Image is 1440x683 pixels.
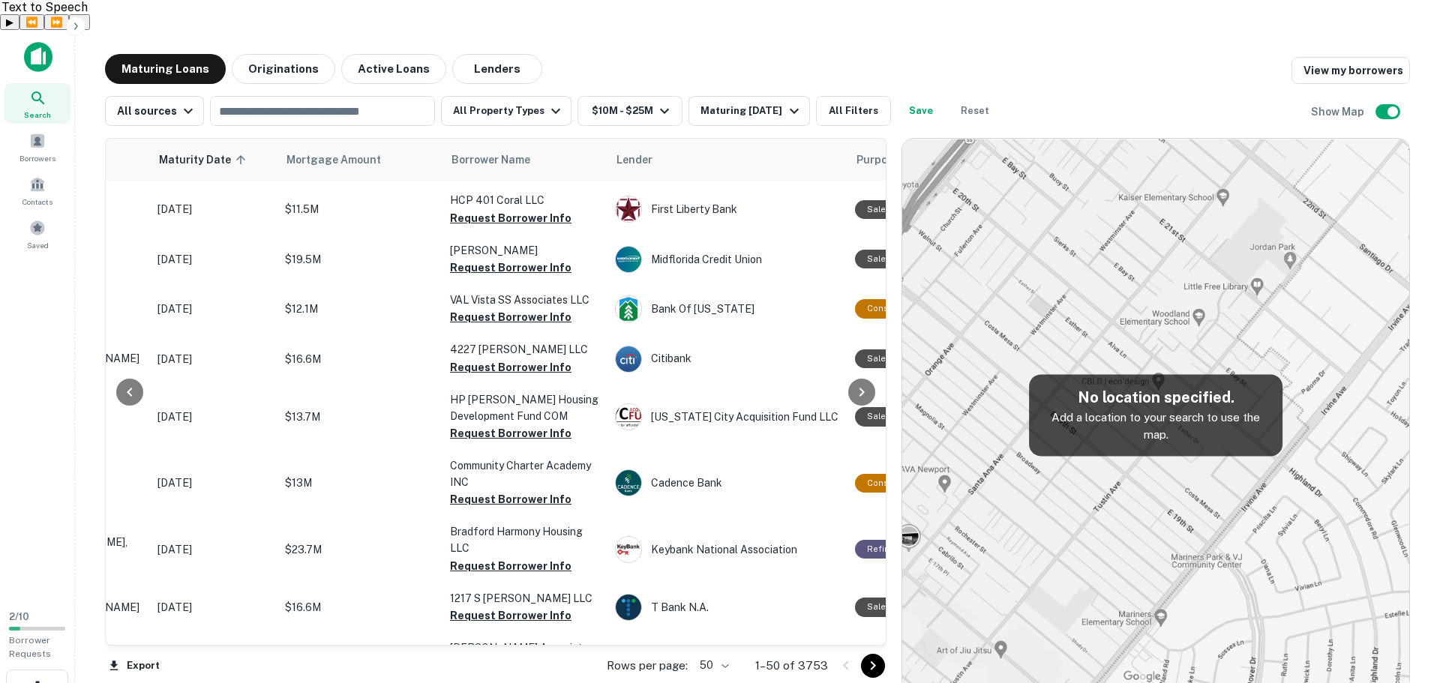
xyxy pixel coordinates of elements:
[450,557,571,575] button: Request Borrower Info
[9,635,51,659] span: Borrower Requests
[286,151,400,169] span: Mortgage Amount
[615,536,840,563] div: Keybank National Association
[105,54,226,84] button: Maturing Loans
[44,14,69,30] button: Forward
[951,96,999,126] button: Reset
[694,655,731,676] div: 50
[616,151,652,169] span: Lender
[450,292,600,308] p: VAL Vista SS Associates LLC
[441,96,571,126] button: All Property Types
[450,242,600,259] p: [PERSON_NAME]
[1041,386,1270,409] h5: No location specified.
[157,351,270,367] p: [DATE]
[157,599,270,616] p: [DATE]
[1291,57,1410,84] a: View my borrowers
[755,657,828,675] p: 1–50 of 3753
[232,54,335,84] button: Originations
[861,654,885,678] button: Go to next page
[897,96,945,126] button: Save your search to get updates of matches that match your search criteria.
[856,151,899,169] span: Purpose
[285,475,435,491] p: $13M
[105,655,163,677] button: Export
[607,657,688,675] p: Rows per page:
[452,54,542,84] button: Lenders
[4,170,70,211] a: Contacts
[616,470,641,496] img: picture
[450,490,571,508] button: Request Borrower Info
[450,590,600,607] p: 1217 S [PERSON_NAME] LLC
[450,607,571,625] button: Request Borrower Info
[450,259,571,277] button: Request Borrower Info
[616,296,641,322] img: picture
[19,14,44,30] button: Previous
[69,14,90,30] button: Settings
[450,457,600,490] p: Community Charter Academy INC
[157,475,270,491] p: [DATE]
[607,139,847,181] th: Lender
[1311,103,1366,120] h6: Show Map
[615,346,840,373] div: Citibank
[616,404,641,430] img: nycacquisitionfund.com.png
[22,196,52,208] span: Contacts
[450,358,571,376] button: Request Borrower Info
[442,139,607,181] th: Borrower Name
[450,523,600,556] p: Bradford Harmony Housing LLC
[450,308,571,326] button: Request Borrower Info
[341,54,446,84] button: Active Loans
[4,127,70,167] a: Borrowers
[1041,409,1270,444] p: Add a location to your search to use the map.
[4,83,70,124] a: Search
[285,251,435,268] p: $19.5M
[159,151,250,169] span: Maturity Date
[285,301,435,317] p: $12.1M
[285,409,435,425] p: $13.7M
[616,537,641,562] img: picture
[4,214,70,254] a: Saved
[285,541,435,558] p: $23.7M
[700,102,802,120] div: Maturing [DATE]
[616,346,641,372] img: picture
[450,192,600,208] p: HCP 401 Coral LLC
[105,96,204,126] button: All sources
[615,196,840,223] div: First Liberty Bank
[285,599,435,616] p: $16.6M
[615,403,840,430] div: [US_STATE] City Acquisition Fund LLC
[1365,563,1440,635] iframe: Chat Widget
[24,42,52,72] img: capitalize-icon.png
[450,341,600,358] p: 4227 [PERSON_NAME] LLC
[615,246,840,273] div: Midflorida Credit Union
[616,247,641,272] img: picture
[615,295,840,322] div: Bank Of [US_STATE]
[150,139,277,181] th: Maturity Date
[816,96,891,126] button: All Filters
[9,611,29,622] span: 2 / 10
[450,424,571,442] button: Request Borrower Info
[117,102,197,120] div: All sources
[157,541,270,558] p: [DATE]
[157,409,270,425] p: [DATE]
[450,391,600,424] p: HP [PERSON_NAME] Housing Development Fund COM
[615,594,840,621] div: T Bank N.a.
[27,239,49,251] span: Saved
[285,351,435,367] p: $16.6M
[451,151,530,169] span: Borrower Name
[616,595,641,620] img: picture
[688,96,809,126] button: Maturing [DATE]
[577,96,682,126] button: $10M - $25M
[616,196,641,222] img: picture
[157,251,270,268] p: [DATE]
[450,640,600,673] p: [PERSON_NAME] Associates LLP
[277,139,442,181] th: Mortgage Amount
[285,201,435,217] p: $11.5M
[615,469,840,496] div: Cadence Bank
[157,301,270,317] p: [DATE]
[19,152,55,164] span: Borrowers
[450,209,571,227] button: Request Borrower Info
[24,109,51,121] span: Search
[157,201,270,217] p: [DATE]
